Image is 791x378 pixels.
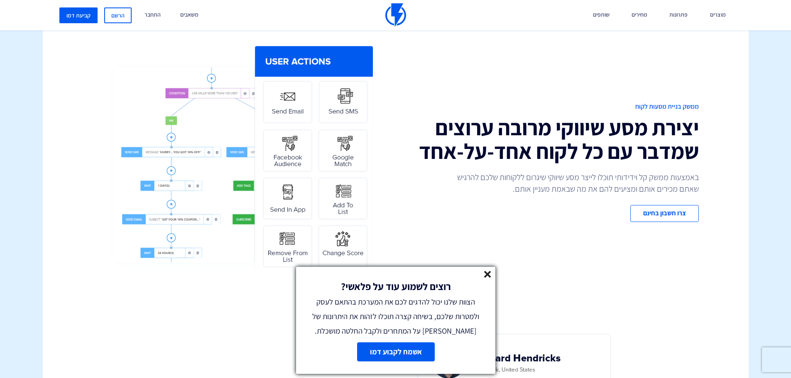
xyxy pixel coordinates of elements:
[402,116,699,163] h2: יצירת מסע שיווקי מרובה ערוצים שמדבר עם כל לקוח אחד-על-אחד
[402,102,699,112] span: ממשק בניית מסעות לקוח
[104,7,132,23] a: הרשם
[93,362,389,371] span: פרופיל לקוח מאוחד ועשיר
[450,171,699,195] p: באמצעות ממשק קל וידידותי תוכלו לייצר מסע שיווקי שיגרום ללקוחות שלכם להרגיש שאתם מכירים אותם ומציע...
[630,205,699,222] a: צרו חשבון בחינם
[59,7,98,23] a: קביעת דמו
